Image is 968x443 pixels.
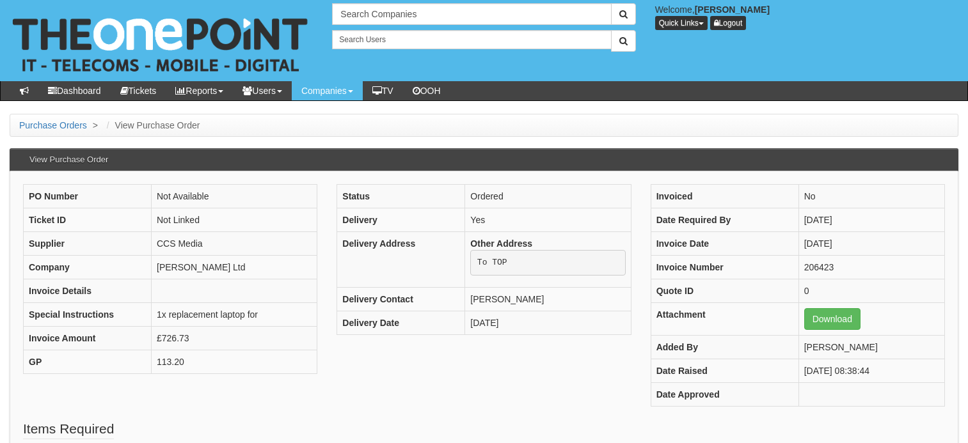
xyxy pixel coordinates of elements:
[152,256,317,279] td: [PERSON_NAME] Ltd
[24,185,152,208] th: PO Number
[152,185,317,208] td: Not Available
[104,119,200,132] li: View Purchase Order
[24,256,152,279] th: Company
[651,279,798,303] th: Quote ID
[152,327,317,350] td: £726.73
[337,287,465,311] th: Delivery Contact
[152,208,317,232] td: Not Linked
[655,16,708,30] button: Quick Links
[152,303,317,327] td: 1x replacement laptop for
[798,208,944,232] td: [DATE]
[292,81,363,100] a: Companies
[24,350,152,374] th: GP
[363,81,403,100] a: TV
[233,81,292,100] a: Users
[24,279,152,303] th: Invoice Details
[337,185,465,208] th: Status
[111,81,166,100] a: Tickets
[651,208,798,232] th: Date Required By
[651,383,798,407] th: Date Approved
[337,232,465,288] th: Delivery Address
[465,287,631,311] td: [PERSON_NAME]
[804,308,861,330] a: Download
[465,208,631,232] td: Yes
[798,279,944,303] td: 0
[651,303,798,336] th: Attachment
[166,81,233,100] a: Reports
[332,3,611,25] input: Search Companies
[646,3,968,30] div: Welcome,
[152,350,317,374] td: 113.20
[23,419,114,439] legend: Items Required
[332,30,611,49] input: Search Users
[470,238,532,249] b: Other Address
[337,311,465,334] th: Delivery Date
[403,81,450,100] a: OOH
[710,16,747,30] a: Logout
[337,208,465,232] th: Delivery
[24,232,152,256] th: Supplier
[798,185,944,208] td: No
[651,336,798,359] th: Added By
[465,185,631,208] td: Ordered
[798,336,944,359] td: [PERSON_NAME]
[90,120,101,130] span: >
[798,359,944,383] td: [DATE] 08:38:44
[798,232,944,256] td: [DATE]
[24,208,152,232] th: Ticket ID
[651,256,798,279] th: Invoice Number
[465,311,631,334] td: [DATE]
[695,4,770,15] b: [PERSON_NAME]
[23,149,115,171] h3: View Purchase Order
[651,185,798,208] th: Invoiced
[38,81,111,100] a: Dashboard
[24,303,152,327] th: Special Instructions
[798,256,944,279] td: 206423
[651,232,798,256] th: Invoice Date
[470,250,625,276] pre: To TOP
[152,232,317,256] td: CCS Media
[651,359,798,383] th: Date Raised
[19,120,87,130] a: Purchase Orders
[24,327,152,350] th: Invoice Amount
